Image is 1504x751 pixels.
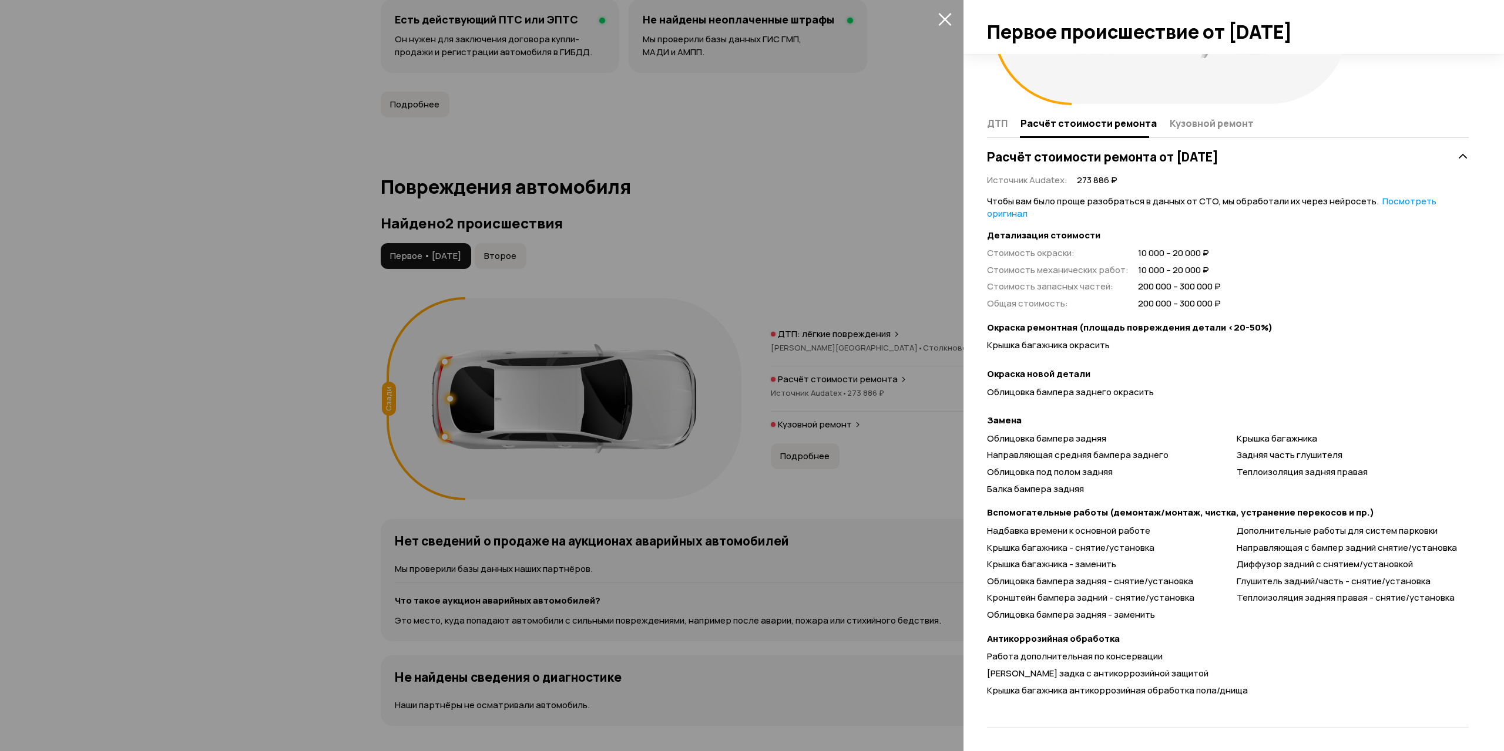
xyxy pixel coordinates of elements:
span: Облицовка бампера задняя [987,432,1106,444]
span: Стоимость запасных частей : [987,280,1113,292]
span: Общая стоимость : [987,297,1068,309]
span: Крышка багажника - заменить [987,558,1116,570]
span: Стоимость механических работ : [987,264,1129,276]
span: Диффузор задний с снятием/установкой [1237,558,1413,570]
span: Работа дополнительная по консервации [987,650,1163,662]
span: Облицовка под полом задняя [987,466,1113,478]
span: Крышка багажника - снятие/установка [987,541,1154,554]
span: Крышка багажника окрасить [987,339,1110,351]
strong: Антикоррозийная обработка [987,633,1469,645]
span: Крышка багажника антикоррозийная обработка пола/днища [987,684,1248,696]
span: Теплоизоляция задняя правая [1237,466,1368,478]
span: Источник Audatex : [987,174,1067,186]
span: [PERSON_NAME] задка с антикоррозийной защитой [987,667,1208,679]
span: Стоимость окраски : [987,247,1075,259]
span: Направляющая средняя бампера заднего [987,449,1169,461]
span: Теплоизоляция задняя правая - снятие/установка [1237,591,1455,604]
span: Балка бампера задняя [987,483,1084,495]
span: Направляющая с бампер задний снятие/установка [1237,541,1457,554]
span: 200 000 – 300 000 ₽ [1138,298,1221,310]
span: Облицовка бампера задняя - снятие/установка [987,575,1193,587]
span: ДТП [987,117,1008,129]
a: Посмотреть оригинал [987,195,1436,220]
span: Расчёт стоимости ремонта [1020,117,1157,129]
span: 10 000 – 20 000 ₽ [1138,264,1221,277]
strong: Замена [987,415,1469,427]
strong: Вспомогательные работы (демонтаж/монтаж, чистка, устранение перекосов и пр.) [987,507,1469,519]
strong: Детализация стоимости [987,230,1469,242]
span: Глушитель задний/часть - снятие/установка [1237,575,1431,587]
strong: Окраска ремонтная (площадь повреждения детали <20-50%) [987,322,1469,334]
span: Облицовка бампера заднего окрасить [987,386,1154,398]
strong: Окраска новой детали [987,368,1469,380]
span: Облицовка бампера задняя - заменить [987,608,1155,621]
h3: Расчёт стоимости ремонта от [DATE] [987,149,1218,164]
span: Крышка багажника [1237,432,1317,444]
span: Кронштейн бампера задний - снятие/установка [987,591,1194,604]
span: Надбавка времени к основной работе [987,524,1150,537]
span: Задняя часть глушителя [1237,449,1342,461]
span: 273 886 ₽ [1077,174,1117,187]
span: Чтобы вам было проще разобраться в данных от СТО, мы обработали их через нейросеть. [987,195,1436,220]
button: закрыть [935,9,954,28]
span: Кузовной ремонт [1170,117,1254,129]
span: Дополнительные работы для систем парковки [1237,524,1438,537]
span: 200 000 – 300 000 ₽ [1138,281,1221,293]
span: 10 000 – 20 000 ₽ [1138,247,1221,260]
